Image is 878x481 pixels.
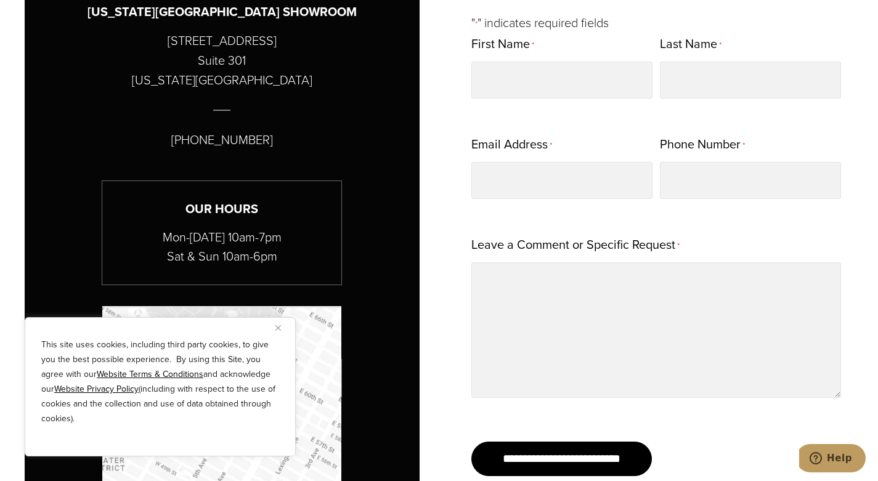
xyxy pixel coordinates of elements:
img: Close [275,325,281,331]
p: " " indicates required fields [471,13,842,33]
label: First Name [471,33,534,57]
p: [PHONE_NUMBER] [171,130,273,150]
label: Phone Number [660,133,745,157]
a: Website Terms & Conditions [97,368,203,381]
a: Website Privacy Policy [54,382,139,395]
h3: Our Hours [102,200,341,219]
button: Close [275,320,290,335]
p: Mon-[DATE] 10am-7pm Sat & Sun 10am-6pm [102,228,341,266]
label: Last Name [660,33,722,57]
label: Email Address [471,133,552,157]
h3: [US_STATE][GEOGRAPHIC_DATA] SHOWROOM [87,2,357,22]
label: Leave a Comment or Specific Request [471,233,680,257]
p: [STREET_ADDRESS] Suite 301 [US_STATE][GEOGRAPHIC_DATA] [132,31,312,90]
p: This site uses cookies, including third party cookies, to give you the best possible experience. ... [41,338,279,426]
iframe: Opens a widget where you can chat to one of our agents [799,444,866,475]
